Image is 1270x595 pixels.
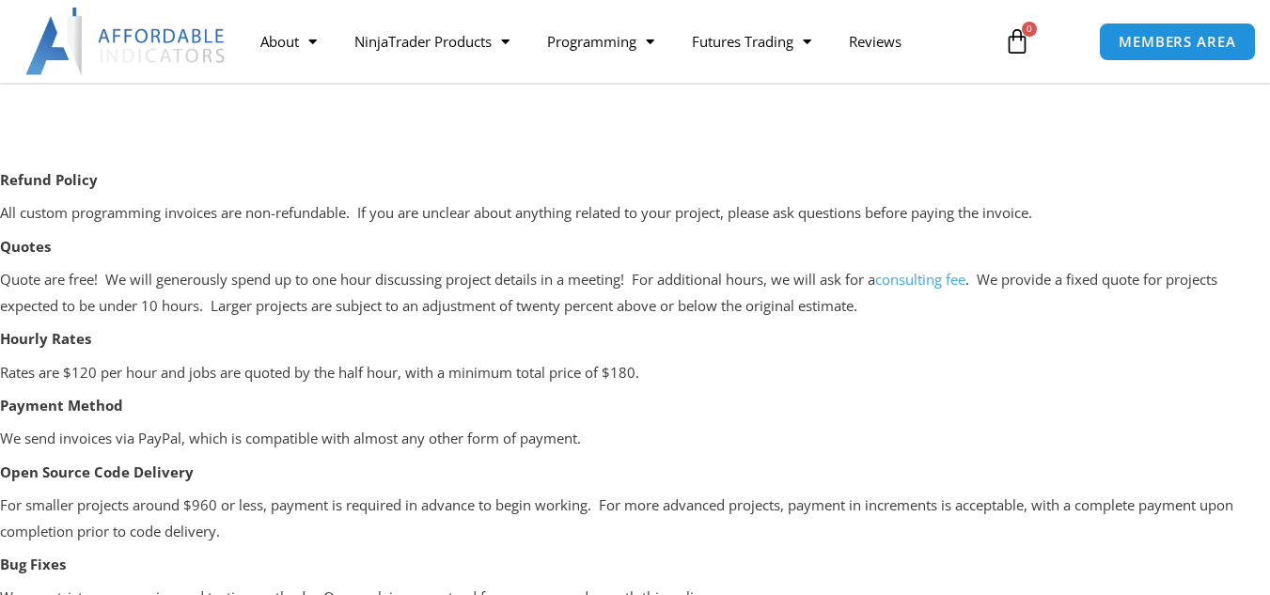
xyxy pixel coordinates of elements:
a: Futures Trading [673,20,830,63]
a: About [242,20,336,63]
a: Reviews [830,20,920,63]
a: NinjaTrader Products [336,20,528,63]
span: 0 [1022,22,1037,37]
a: Programming [528,20,673,63]
nav: Menu [242,20,991,63]
a: 0 [976,14,1058,69]
span: MEMBERS AREA [1119,35,1236,49]
a: consulting fee [875,270,965,289]
img: LogoAI | Affordable Indicators – NinjaTrader [25,8,227,75]
a: MEMBERS AREA [1099,23,1256,61]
